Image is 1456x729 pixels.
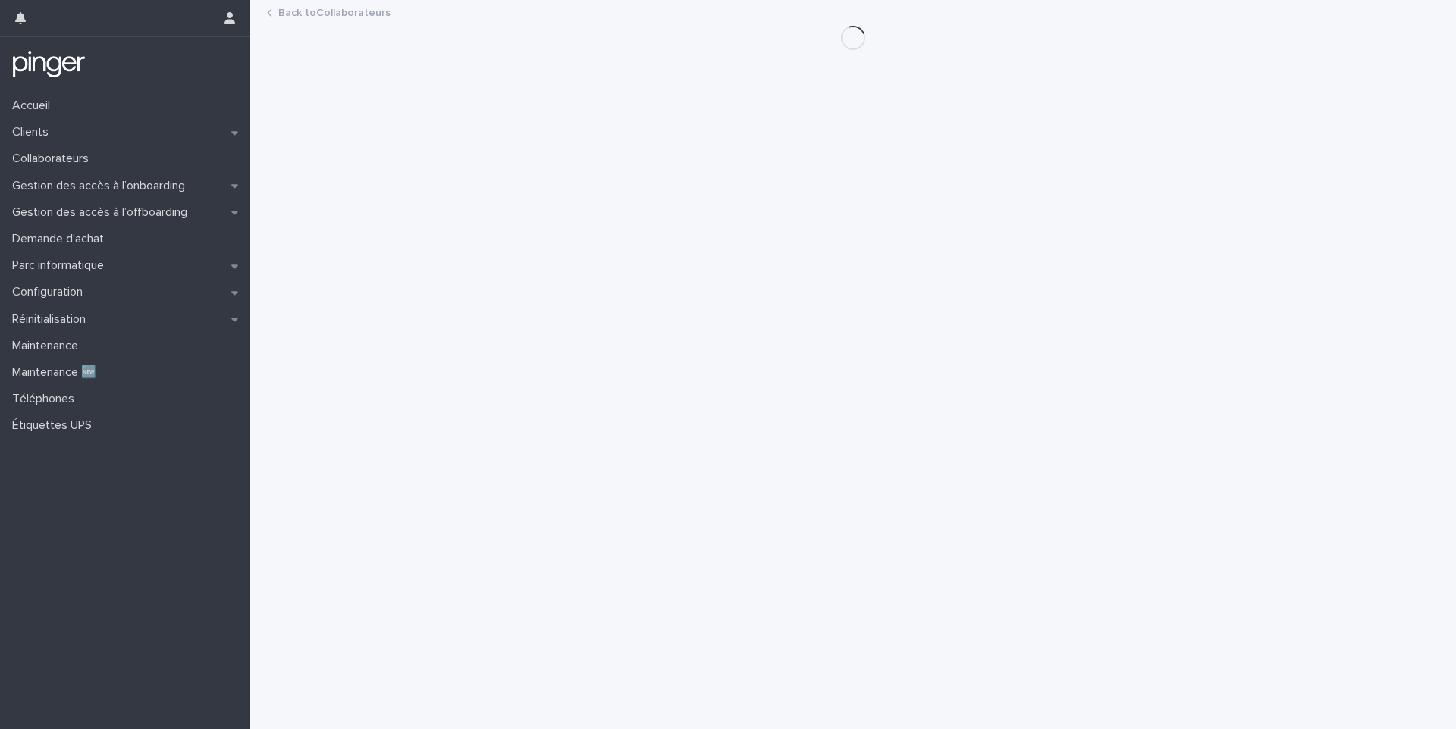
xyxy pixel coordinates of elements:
p: Accueil [6,99,62,113]
p: Clients [6,125,61,139]
p: Demande d'achat [6,232,116,246]
p: Gestion des accès à l’onboarding [6,179,197,193]
p: Étiquettes UPS [6,418,104,433]
a: Back toCollaborateurs [278,3,391,20]
p: Téléphones [6,392,86,406]
p: Parc informatique [6,258,116,273]
p: Gestion des accès à l’offboarding [6,205,199,220]
p: Collaborateurs [6,152,101,166]
img: mTgBEunGTSyRkCgitkcU [12,49,86,80]
p: Maintenance 🆕 [6,365,108,380]
p: Configuration [6,285,95,299]
p: Maintenance [6,339,90,353]
p: Réinitialisation [6,312,98,327]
